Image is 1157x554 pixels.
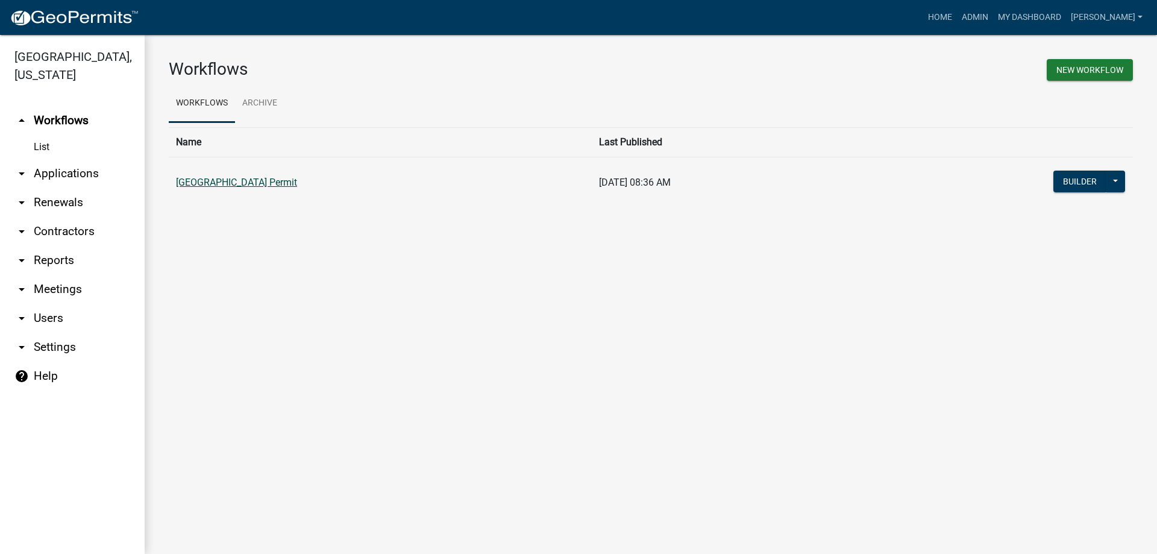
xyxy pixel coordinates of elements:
[1053,171,1106,192] button: Builder
[169,84,235,123] a: Workflows
[993,6,1066,29] a: My Dashboard
[14,224,29,239] i: arrow_drop_down
[1066,6,1147,29] a: [PERSON_NAME]
[176,177,297,188] a: [GEOGRAPHIC_DATA] Permit
[923,6,957,29] a: Home
[14,369,29,383] i: help
[14,113,29,128] i: arrow_drop_up
[1047,59,1133,81] button: New Workflow
[599,177,671,188] span: [DATE] 08:36 AM
[14,282,29,297] i: arrow_drop_down
[14,311,29,326] i: arrow_drop_down
[957,6,993,29] a: Admin
[235,84,284,123] a: Archive
[14,340,29,354] i: arrow_drop_down
[14,195,29,210] i: arrow_drop_down
[592,127,861,157] th: Last Published
[169,127,592,157] th: Name
[14,166,29,181] i: arrow_drop_down
[169,59,642,80] h3: Workflows
[14,253,29,268] i: arrow_drop_down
